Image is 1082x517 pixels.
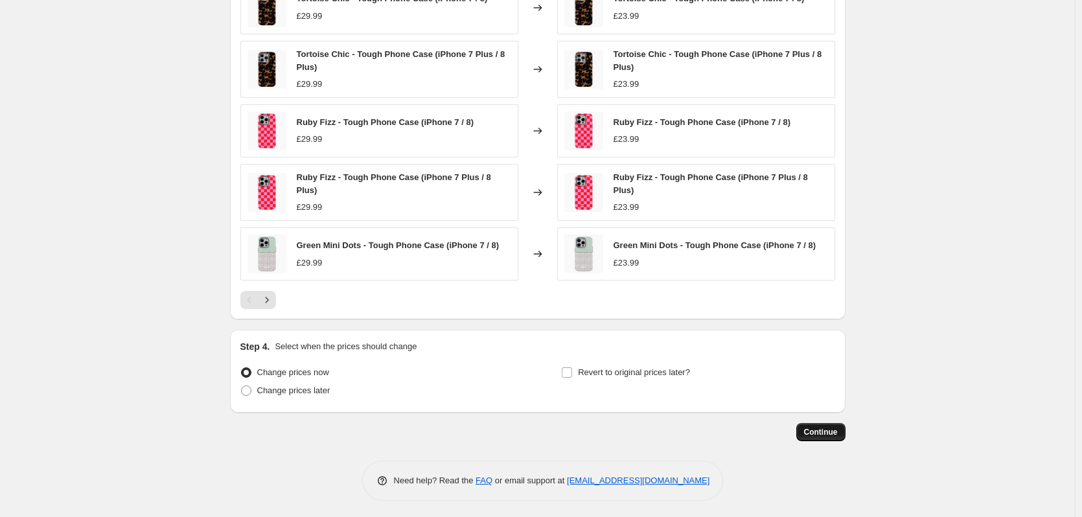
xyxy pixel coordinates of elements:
img: Tough_Case_1_c0c3db26-d2a1-474f-a615-1f864d21dc34_80x.jpg [247,50,286,89]
a: [EMAIL_ADDRESS][DOMAIN_NAME] [567,476,709,485]
span: £23.99 [614,11,639,21]
span: £23.99 [614,258,639,268]
button: Next [258,291,276,309]
span: £29.99 [297,258,323,268]
span: £23.99 [614,202,639,212]
span: Green Mini Dots - Tough Phone Case (iPhone 7 / 8) [297,240,500,250]
h2: Step 4. [240,340,270,353]
span: Tortoise Chic - Tough Phone Case (iPhone 7 Plus / 8 Plus) [614,49,822,72]
span: Change prices now [257,367,329,377]
span: £29.99 [297,134,323,144]
nav: Pagination [240,291,276,309]
span: Ruby Fizz - Tough Phone Case (iPhone 7 / 8) [614,117,791,127]
span: £29.99 [297,202,323,212]
span: Ruby Fizz - Tough Phone Case (iPhone 7 / 8) [297,117,474,127]
span: Green Mini Dots - Tough Phone Case (iPhone 7 / 8) [614,240,816,250]
span: Change prices later [257,385,330,395]
img: Tough_Case_1_8b3d25e4-dae1-4d20-9a94-89a04e4e3070_80x.jpg [564,235,603,273]
p: Select when the prices should change [275,340,417,353]
img: Tough_Case_1_4fe1364c-9e3c-4536-a74c-960240fbf189_80x.jpg [564,111,603,150]
img: Tough_Case_1_4fe1364c-9e3c-4536-a74c-960240fbf189_80x.jpg [247,111,286,150]
a: FAQ [476,476,492,485]
span: £29.99 [297,11,323,21]
button: Continue [796,423,846,441]
span: Continue [804,427,838,437]
span: £23.99 [614,134,639,144]
span: Ruby Fizz - Tough Phone Case (iPhone 7 Plus / 8 Plus) [297,172,491,195]
span: £29.99 [297,79,323,89]
span: Ruby Fizz - Tough Phone Case (iPhone 7 Plus / 8 Plus) [614,172,808,195]
img: Tough_Case_1_4fe1364c-9e3c-4536-a74c-960240fbf189_80x.jpg [247,173,286,212]
span: or email support at [492,476,567,485]
img: Tough_Case_1_8b3d25e4-dae1-4d20-9a94-89a04e4e3070_80x.jpg [247,235,286,273]
img: Tough_Case_1_4fe1364c-9e3c-4536-a74c-960240fbf189_80x.jpg [564,173,603,212]
span: Need help? Read the [394,476,476,485]
img: Tough_Case_1_c0c3db26-d2a1-474f-a615-1f864d21dc34_80x.jpg [564,50,603,89]
span: Tortoise Chic - Tough Phone Case (iPhone 7 Plus / 8 Plus) [297,49,505,72]
span: Revert to original prices later? [578,367,690,377]
span: £23.99 [614,79,639,89]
